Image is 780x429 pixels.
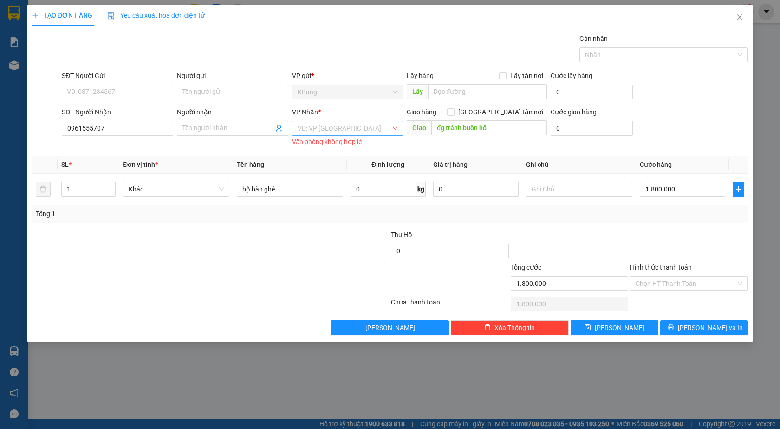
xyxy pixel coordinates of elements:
[571,320,658,335] button: save[PERSON_NAME]
[61,161,69,168] span: SL
[433,182,519,197] input: 0
[551,121,633,136] input: Cước giao hàng
[177,71,288,81] div: Người gửi
[640,161,672,168] span: Cước hàng
[129,182,224,196] span: Khác
[365,323,415,333] span: [PERSON_NAME]
[407,120,431,135] span: Giao
[32,12,92,19] span: TẠO ĐƠN HÀNG
[585,324,591,331] span: save
[7,49,84,60] div: 40.000
[407,72,434,79] span: Lấy hàng
[36,209,301,219] div: Tổng: 1
[678,323,743,333] span: [PERSON_NAME] và In
[416,182,426,197] span: kg
[407,84,428,99] span: Lấy
[62,71,173,81] div: SĐT Người Gửi
[484,324,491,331] span: delete
[733,182,744,197] button: plus
[494,323,535,333] span: Xóa Thông tin
[36,182,51,197] button: delete
[8,19,82,32] div: 0981324145
[298,85,398,99] span: KBang
[292,137,403,147] div: Văn phòng không hợp lệ
[551,85,633,99] input: Cước lấy hàng
[89,8,163,19] div: Bình Thạnh
[579,35,608,42] label: Gán nhãn
[292,71,403,81] div: VP gửi
[107,12,205,19] span: Yêu cầu xuất hóa đơn điện tử
[733,185,744,193] span: plus
[526,182,632,197] input: Ghi Chú
[668,324,674,331] span: printer
[237,182,343,197] input: VD: Bàn, Ghế
[237,161,264,168] span: Tên hàng
[507,71,547,81] span: Lấy tận nơi
[79,65,92,78] span: SL
[431,120,547,135] input: Dọc đường
[123,161,158,168] span: Đơn vị tính
[89,30,163,43] div: 0904910674
[62,107,173,117] div: SĐT Người Nhận
[32,12,39,19] span: plus
[331,320,449,335] button: [PERSON_NAME]
[727,5,753,31] button: Close
[275,125,283,132] span: user-add
[428,84,547,99] input: Dọc đường
[7,50,21,59] span: CR :
[595,323,644,333] span: [PERSON_NAME]
[551,108,597,116] label: Cước giao hàng
[391,231,412,238] span: Thu Hộ
[292,108,318,116] span: VP Nhận
[390,297,510,313] div: Chưa thanh toán
[511,264,541,271] span: Tổng cước
[89,19,163,30] div: lành
[89,9,111,19] span: Nhận:
[455,107,547,117] span: [GEOGRAPHIC_DATA] tận nơi
[736,13,743,21] span: close
[177,107,288,117] div: Người nhận
[522,156,636,174] th: Ghi chú
[433,161,468,168] span: Giá trị hàng
[660,320,748,335] button: printer[PERSON_NAME] và In
[451,320,569,335] button: deleteXóa Thông tin
[8,8,82,19] div: KBang
[630,264,692,271] label: Hình thức thanh toán
[107,12,115,20] img: icon
[8,9,22,19] span: Gửi:
[371,161,404,168] span: Định lượng
[551,72,592,79] label: Cước lấy hàng
[8,66,163,77] div: Tên hàng: 1 th ( : 1 )
[407,108,436,116] span: Giao hàng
